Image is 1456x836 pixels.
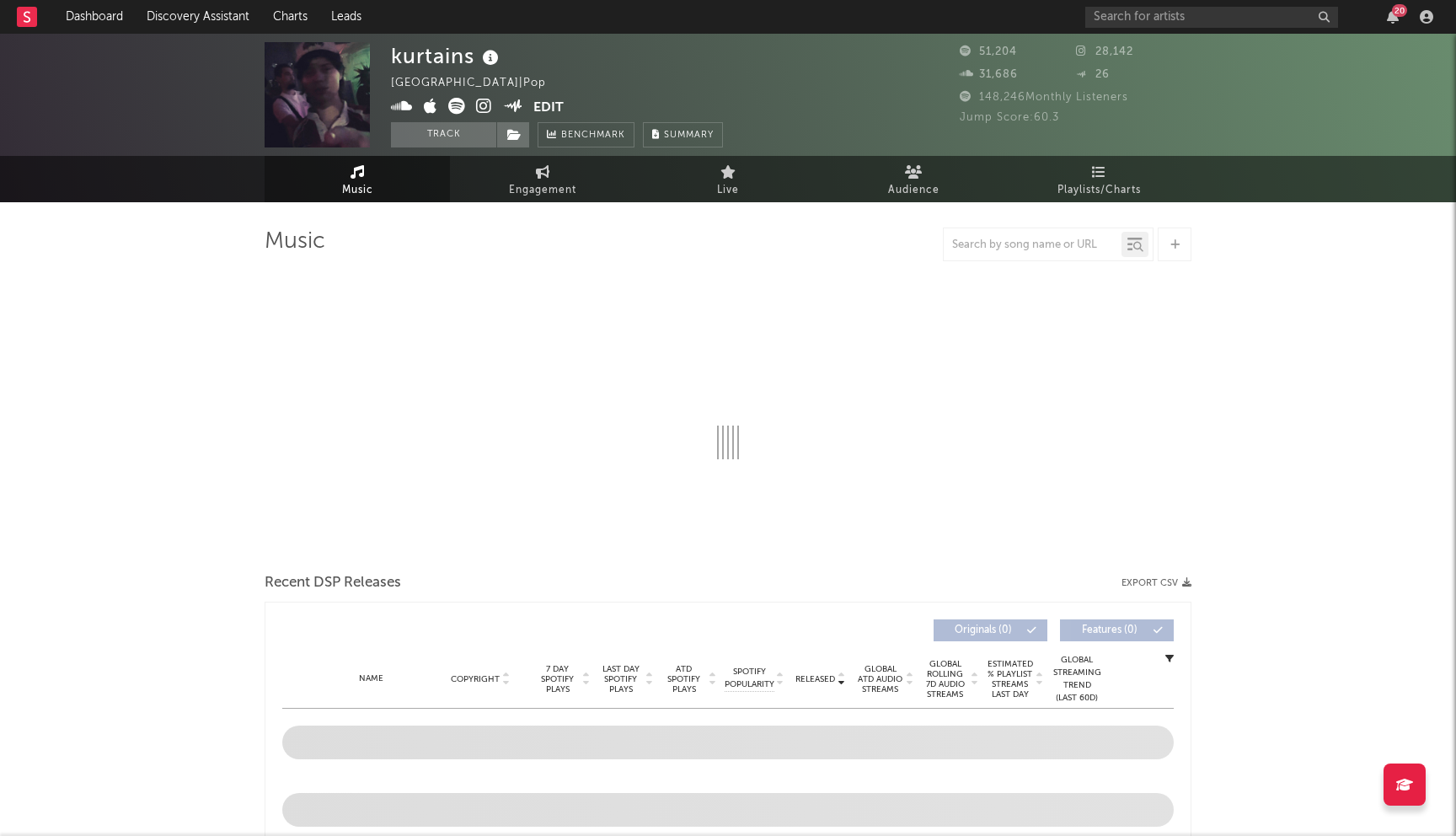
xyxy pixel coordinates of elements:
input: Search by song name or URL [944,238,1121,252]
button: 20 [1387,10,1399,24]
span: Music [342,180,373,201]
span: Recent DSP Releases [265,573,401,593]
span: Summary [664,131,714,140]
span: Spotify Popularity [725,666,774,691]
div: [GEOGRAPHIC_DATA] | Pop [391,73,565,94]
span: Global Rolling 7D Audio Streams [922,659,968,699]
a: Live [635,156,821,202]
a: Playlists/Charts [1006,156,1191,202]
span: 31,686 [960,69,1018,80]
button: Track [391,122,496,147]
div: Name [316,673,426,685]
span: Benchmark [561,126,625,146]
span: Jump Score: 60.3 [960,112,1059,123]
span: Last Day Spotify Plays [598,664,643,694]
a: Audience [821,156,1006,202]
button: Edit [533,98,564,119]
button: Originals(0) [934,619,1047,641]
span: Live [717,180,739,201]
span: 51,204 [960,46,1017,57]
a: Engagement [450,156,635,202]
div: Global Streaming Trend (Last 60D) [1052,654,1102,705]
span: 26 [1076,69,1110,80]
button: Summary [643,122,723,147]
span: Copyright [451,674,500,684]
span: Global ATD Audio Streams [857,664,903,694]
span: Originals ( 0 ) [945,625,1022,635]
div: 20 [1392,4,1407,17]
span: Engagement [509,180,576,201]
span: Released [795,674,835,684]
span: 28,142 [1076,46,1133,57]
span: Estimated % Playlist Streams Last Day [987,659,1033,699]
span: 148,246 Monthly Listeners [960,92,1128,103]
span: Audience [888,180,939,201]
span: Playlists/Charts [1057,180,1141,201]
button: Export CSV [1121,578,1191,588]
a: Music [265,156,450,202]
div: kurtains [391,42,503,70]
button: Features(0) [1060,619,1174,641]
a: Benchmark [538,122,634,147]
input: Search for artists [1085,7,1338,28]
span: 7 Day Spotify Plays [535,664,580,694]
span: Features ( 0 ) [1071,625,1148,635]
span: ATD Spotify Plays [661,664,706,694]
